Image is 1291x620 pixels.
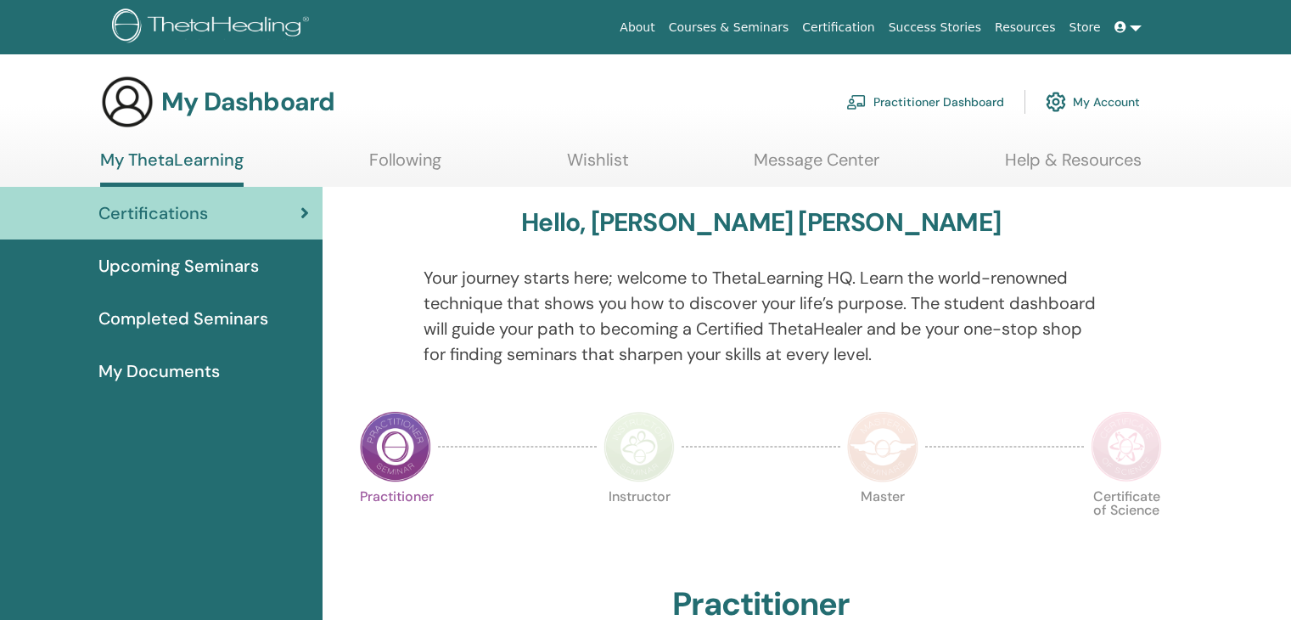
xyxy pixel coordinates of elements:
a: Resources [988,12,1063,43]
span: My Documents [98,358,220,384]
span: Upcoming Seminars [98,253,259,279]
span: Certifications [98,200,208,226]
a: Following [369,149,441,183]
a: Help & Resources [1005,149,1142,183]
img: Certificate of Science [1091,411,1162,482]
a: Success Stories [882,12,988,43]
img: logo.png [112,8,315,47]
p: Your journey starts here; welcome to ThetaLearning HQ. Learn the world-renowned technique that sh... [424,265,1099,367]
img: Practitioner [360,411,431,482]
a: My Account [1046,83,1140,121]
a: Wishlist [567,149,629,183]
a: Courses & Seminars [662,12,796,43]
h3: My Dashboard [161,87,334,117]
p: Practitioner [360,490,431,561]
h3: Hello, [PERSON_NAME] [PERSON_NAME] [521,207,1001,238]
p: Certificate of Science [1091,490,1162,561]
a: Message Center [754,149,879,183]
a: Certification [795,12,881,43]
img: Instructor [603,411,675,482]
a: My ThetaLearning [100,149,244,187]
a: About [613,12,661,43]
a: Store [1063,12,1108,43]
img: cog.svg [1046,87,1066,116]
p: Master [847,490,918,561]
img: chalkboard-teacher.svg [846,94,867,110]
span: Completed Seminars [98,306,268,331]
img: Master [847,411,918,482]
p: Instructor [603,490,675,561]
a: Practitioner Dashboard [846,83,1004,121]
img: generic-user-icon.jpg [100,75,154,129]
